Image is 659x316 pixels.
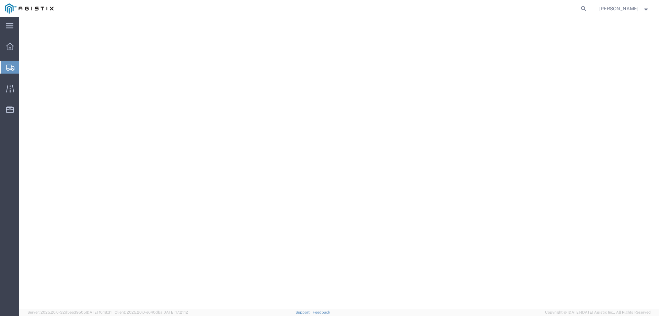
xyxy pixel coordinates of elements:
span: Mansi Somaiya [599,5,638,12]
span: [DATE] 10:18:31 [86,310,112,314]
iframe: FS Legacy Container [19,17,659,309]
button: [PERSON_NAME] [599,4,650,13]
img: logo [5,3,54,14]
span: Copyright © [DATE]-[DATE] Agistix Inc., All Rights Reserved [545,309,651,315]
span: Client: 2025.20.0-e640dba [115,310,188,314]
a: Support [296,310,313,314]
span: [DATE] 17:21:12 [162,310,188,314]
a: Feedback [313,310,330,314]
span: Server: 2025.20.0-32d5ea39505 [27,310,112,314]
